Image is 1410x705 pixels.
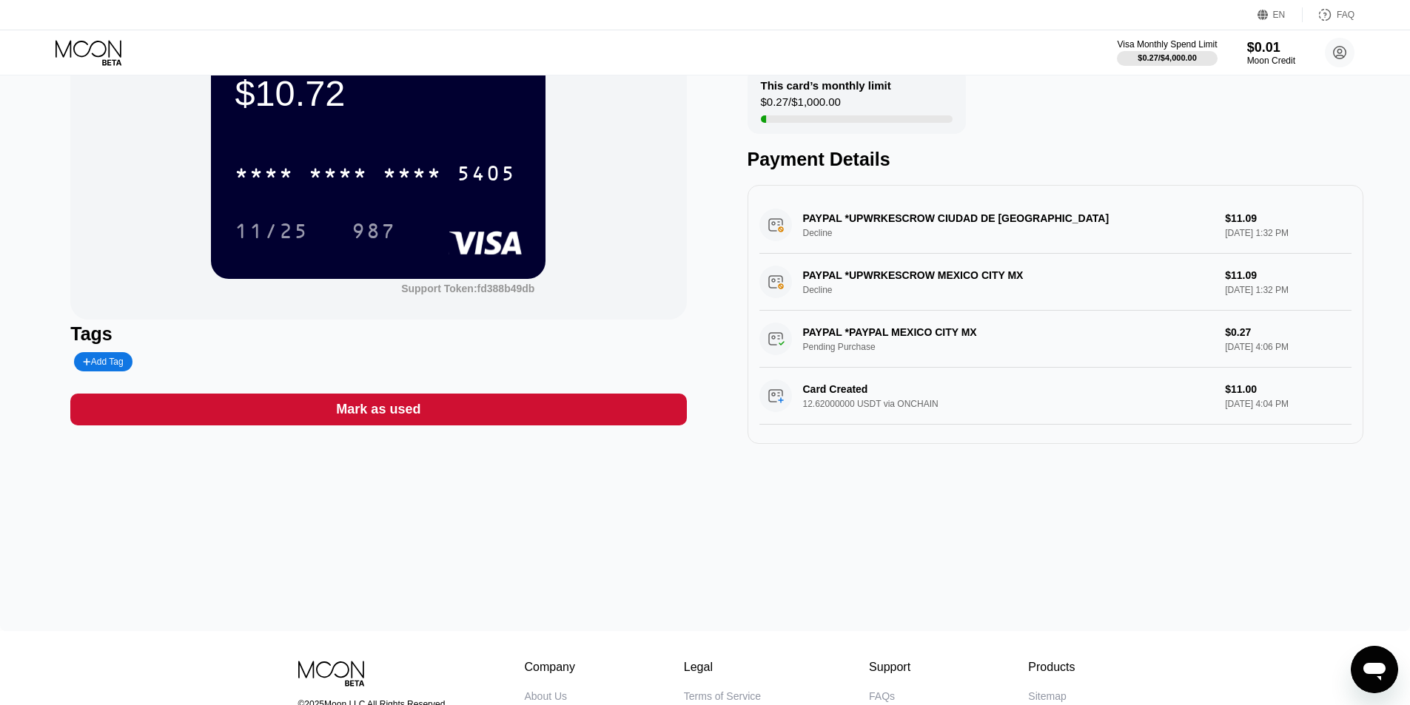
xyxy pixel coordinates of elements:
[1028,661,1075,674] div: Products
[401,283,534,294] div: Support Token:fd388b49db
[70,323,686,345] div: Tags
[525,690,568,702] div: About Us
[869,690,895,702] div: FAQs
[1337,10,1354,20] div: FAQ
[352,221,396,245] div: 987
[235,72,522,114] div: $10.72
[457,163,516,187] div: 5405
[1138,53,1197,62] div: $0.27 / $4,000.00
[74,352,132,371] div: Add Tag
[224,212,320,249] div: 11/25
[1351,646,1398,693] iframe: Button to launch messaging window
[684,661,761,674] div: Legal
[1247,55,1295,66] div: Moon Credit
[336,401,420,418] div: Mark as used
[340,212,407,249] div: 987
[748,149,1363,170] div: Payment Details
[1247,40,1295,55] div: $0.01
[1117,39,1217,66] div: Visa Monthly Spend Limit$0.27/$4,000.00
[401,283,534,294] div: Support Token: fd388b49db
[1303,7,1354,22] div: FAQ
[684,690,761,702] div: Terms of Service
[1258,7,1303,22] div: EN
[70,394,686,425] div: Mark as used
[1028,690,1066,702] div: Sitemap
[761,95,841,115] div: $0.27 / $1,000.00
[869,661,920,674] div: Support
[1117,39,1217,50] div: Visa Monthly Spend Limit
[525,661,576,674] div: Company
[761,79,891,92] div: This card’s monthly limit
[1247,40,1295,66] div: $0.01Moon Credit
[1273,10,1286,20] div: EN
[83,357,123,367] div: Add Tag
[235,221,309,245] div: 11/25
